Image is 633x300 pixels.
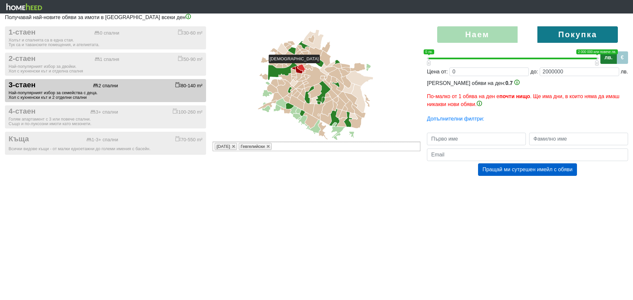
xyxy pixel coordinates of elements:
label: Покупка [537,26,618,43]
label: Наем [437,26,518,43]
div: до: [530,68,538,76]
button: 2-стаен 1 спалня 50-90 m² Най-популярният избор за двойки.Хол с кухненски кът и отделна спалня [5,53,206,76]
span: 2-стаен [9,54,36,63]
p: По-малко от 1 обява на ден е . Ще има дни, в които няма да имаш никакви нови обяви. [427,93,628,108]
div: Цена от: [427,68,448,76]
div: 100-260 m² [173,108,202,115]
span: 1-стаен [9,28,36,37]
div: 70-550 m² [175,136,202,143]
div: Всички видове къщи - от малки едноетажни до големи имения с басейн. [9,147,202,151]
div: [PERSON_NAME] обяви на ден: [427,79,628,108]
div: лв. [621,68,628,76]
div: Най-популярният избор за двойки. Хол с кухненски кът и отделна спалня [9,64,202,73]
span: [DATE] [217,144,230,149]
img: info-3.png [186,14,191,19]
div: 2 спални [93,83,118,89]
span: 0.7 [505,80,513,86]
p: Получавай най-новите обяви за имоти в [GEOGRAPHIC_DATA] всеки ден [5,14,628,21]
span: 2 000 000 или повече лв. [576,49,618,54]
div: Холът и спалнята са в една стая. Тук са и таванските помещения, и ателиетата. [9,38,202,47]
input: Първо име [427,133,526,145]
div: 1 спалня [95,57,119,62]
a: Допълнителни филтри: [427,116,484,122]
input: Фамилно име [529,133,628,145]
div: 3+ спални [90,109,118,115]
button: Къща 1-3+ спални 70-550 m² Всички видове къщи - от малки едноетажни до големи имения с басейн. [5,132,206,155]
label: лв. [600,51,617,64]
span: 0 лв. [424,49,434,54]
img: info-3.png [514,80,520,85]
span: Гевгелийски [241,144,265,149]
button: 3-стаен 2 спални 80-140 m² Най-популярният избор за семейства с деца.Хол с кухненски кът и 2 отде... [5,79,206,102]
span: Къща [9,135,29,144]
b: почти нищо [499,94,530,99]
img: info-3.png [477,101,482,106]
div: 80-140 m² [175,82,202,89]
span: 3-стаен [9,81,36,90]
button: Пращай ми сутрешен имейл с обяви [478,163,577,176]
span: 4-стаен [9,107,36,116]
div: 0 спални [94,30,119,36]
div: 1-3+ спални [86,137,118,143]
div: Голям апартамент с 3 или повече спални. Също и по-луксозни имоти като мезонети. [9,117,202,126]
div: Най-популярният избор за семейства с деца. Хол с кухненски кът и 2 отделни спални [9,91,202,100]
label: € [617,51,628,64]
div: 50-90 m² [178,56,202,62]
button: 4-стаен 3+ спални 100-260 m² Голям апартамент с 3 или повече спални.Също и по-луксозни имоти като... [5,105,206,128]
button: 1-стаен 0 спални 30-60 m² Холът и спалнята са в една стая.Тук са и таванските помещения, и ателие... [5,26,206,49]
input: Email [427,149,628,161]
div: 30-60 m² [178,29,202,36]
